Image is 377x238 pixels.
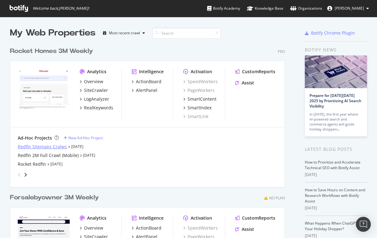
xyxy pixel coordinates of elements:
[10,193,99,202] div: Forsalebyowner 3M Weekly
[15,170,23,180] div: angle-left
[247,5,283,12] div: Knowledge Base
[183,79,218,85] a: SpeedWorkers
[310,93,361,109] a: Prepare for [DATE][DATE] 2025 by Prioritizing AI Search Visibility
[235,215,275,221] a: CustomReports
[10,47,93,56] div: Rocket Homes 3M Weekly
[18,161,46,167] a: Rocket Redfin
[18,144,67,150] a: Redfin Sitemaps Cralws
[84,225,103,231] div: Overview
[305,30,355,36] a: Botify Chrome Plugin
[335,6,364,11] span: Norma Moras
[322,3,374,13] button: [PERSON_NAME]
[311,30,355,36] div: Botify Chrome Plugin
[84,96,109,102] div: LogAnalyzer
[305,55,367,88] img: Prepare for Black Friday 2025 by Prioritizing AI Search Visibility
[87,69,106,75] div: Analytics
[305,221,361,231] a: What Happens When ChatGPT Is Your Holiday Shopper?
[10,47,95,56] a: Rocket Homes 3M Weekly
[183,225,218,231] a: SpeedWorkers
[100,28,147,38] button: Most recent crawl
[191,215,212,221] div: Activation
[84,79,103,85] div: Overview
[235,69,275,75] a: CustomReports
[305,46,367,53] div: Botify news
[183,105,212,111] a: SmartIndex
[305,187,365,204] a: How to Save Hours on Content and Research Workflows with Botify Assist
[80,105,113,111] a: RealKeywords
[136,87,157,93] div: AlertPanel
[136,225,161,231] div: ActionBoard
[183,87,215,93] a: PageWorkers
[356,217,371,232] div: Open Intercom Messenger
[235,80,254,86] a: Assist
[305,172,367,178] div: [DATE]
[183,96,216,102] a: SmartContent
[191,69,212,75] div: Activation
[64,135,103,140] a: New Ad-Hoc Project
[269,195,285,201] div: No Plan
[18,152,79,159] a: Redfin 2M Full Crawl (Mobile)
[80,79,103,85] a: Overview
[183,113,208,120] a: SmartLink
[207,5,240,12] div: Botify Academy
[80,225,103,231] a: Overview
[305,159,361,170] a: How to Prioritize and Accelerate Technical SEO with Botify Assist
[188,105,212,111] div: SmartIndex
[18,135,52,141] div: Ad-Hoc Projects
[80,96,109,102] a: LogAnalyzer
[18,69,70,110] img: www.rocket.com
[71,144,83,149] a: [DATE]
[290,5,322,12] div: Organizations
[132,79,161,85] a: ActionBoard
[235,226,254,232] a: Assist
[23,172,28,178] div: angle-right
[10,27,95,39] div: My Web Properties
[87,215,106,221] div: Analytics
[50,161,63,167] a: [DATE]
[83,153,95,158] a: [DATE]
[242,80,254,86] div: Assist
[242,69,275,75] div: CustomReports
[10,193,101,202] a: Forsalebyowner 3M Weekly
[132,225,161,231] a: ActionBoard
[109,31,140,35] div: Most recent crawl
[242,226,254,232] div: Assist
[68,135,103,140] div: New Ad-Hoc Project
[152,28,221,39] input: Search
[278,49,285,54] div: Pro
[132,87,157,93] a: AlertPanel
[84,87,108,93] div: SiteCrawler
[80,87,108,93] a: SiteCrawler
[136,79,161,85] div: ActionBoard
[310,112,362,132] div: In [DATE], the first year where AI-powered search and commerce agents will guide holiday shoppers…
[139,215,164,221] div: Intelligence
[84,105,113,111] div: RealKeywords
[305,146,367,153] div: Latest Blog Posts
[242,215,275,221] div: CustomReports
[139,69,164,75] div: Intelligence
[33,6,89,11] span: Welcome back, [PERSON_NAME] !
[188,96,216,102] div: SmartContent
[305,205,367,211] div: [DATE]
